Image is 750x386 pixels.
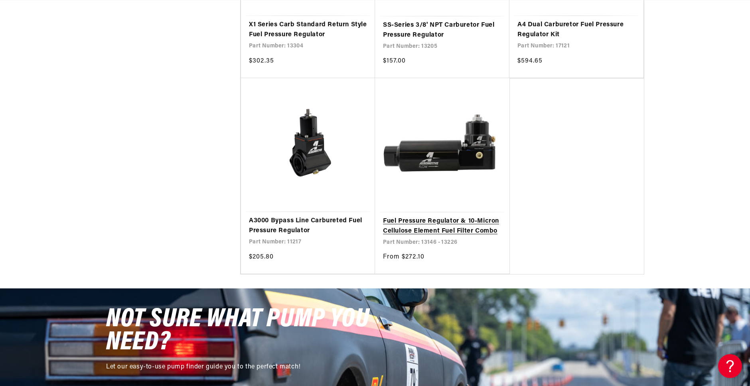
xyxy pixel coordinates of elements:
a: A4 Dual Carburetor Fuel Pressure Regulator Kit [517,20,636,40]
p: Let our easy-to-use pump finder guide you to the perfect match! [106,362,377,372]
a: SS-Series 3/8' NPT Carburetor Fuel Pressure Regulator [383,20,501,41]
a: Fuel Pressure Regulator & 10-Micron Cellulose Element Fuel Filter Combo [383,216,501,237]
span: NOT SURE WHAT PUMP YOU NEED? [106,306,369,356]
a: A3000 Bypass Line Carbureted Fuel Pressure Regulator [249,216,367,236]
a: X1 Series Carb Standard Return Style Fuel Pressure Regulator [249,20,367,40]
